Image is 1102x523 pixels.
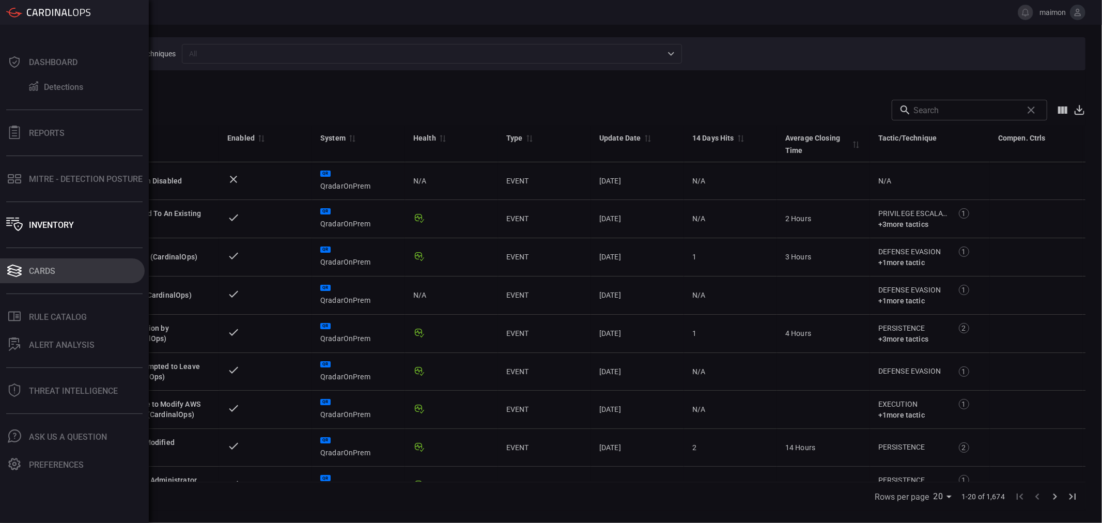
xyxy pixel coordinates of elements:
[320,323,331,329] div: QR
[591,276,684,315] td: [DATE]
[878,335,928,343] span: + 3 more tactic s
[878,323,948,334] div: Persistence
[320,361,331,367] div: QR
[1073,104,1085,116] button: Export
[878,475,948,486] div: Persistence
[506,252,583,262] div: EVENT
[506,442,583,453] div: EVENT
[959,285,969,295] div: 1
[959,247,969,257] div: 1
[959,366,969,377] div: 1
[320,475,331,481] div: QR
[878,247,948,257] div: Defense Evasion
[692,442,769,453] div: 2
[320,171,331,177] div: QR
[506,366,583,377] div: EVENT
[44,82,83,92] div: Detections
[692,291,705,299] span: N/A
[320,208,331,214] div: QR
[591,353,684,391] td: [DATE]
[320,247,331,253] div: QR
[255,133,267,143] span: Sort by Enabled descending
[878,177,891,185] span: N/A
[878,442,948,453] div: Persistence
[878,297,925,305] span: + 1 more tactic
[1046,491,1064,501] span: Go to next page
[320,323,397,344] div: QradarOnPrem
[849,140,862,149] span: Sort by Average Closing Time descending
[591,429,684,467] td: [DATE]
[523,133,535,143] span: Sort by Type ascending
[29,386,118,396] div: Threat Intelligence
[29,460,84,470] div: Preferences
[320,399,397,420] div: QradarOnPrem
[692,177,705,185] span: N/A
[599,132,641,144] div: Update Date
[320,437,331,443] div: QR
[346,133,358,143] span: Sort by System ascending
[777,315,870,353] td: 4 Hours
[591,162,684,200] td: [DATE]
[506,480,583,490] div: EVENT
[692,328,769,339] div: 1
[1037,8,1066,17] span: maimon
[878,208,948,219] div: Privilege Escalation
[878,366,948,377] div: Defense Evasion
[692,214,705,223] span: N/A
[413,176,426,186] span: N/A
[436,133,448,143] span: Sort by Health ascending
[1064,491,1081,501] span: Go to last page
[777,429,870,467] td: 14 Hours
[29,312,87,322] div: Rule Catalog
[961,491,1005,502] span: 1-20 of 1,674
[734,133,747,143] span: Sort by 14 Days Hits descending
[1022,101,1040,119] span: Clear search
[875,491,929,503] label: Rows per page
[591,238,684,276] td: [DATE]
[878,132,937,144] div: Tactic/Technique
[591,200,684,238] td: [DATE]
[506,132,523,144] div: Type
[506,176,583,186] div: EVENT
[29,266,55,276] div: Cards
[785,132,849,157] div: Average Closing Time
[320,437,397,458] div: QradarOnPrem
[591,315,684,353] td: [DATE]
[320,475,397,496] div: QradarOnPrem
[777,238,870,276] td: 3 Hours
[692,405,705,413] span: N/A
[878,411,925,419] span: + 1 more tactic
[692,252,769,262] div: 1
[959,475,969,485] div: 1
[320,285,397,305] div: QradarOnPrem
[1029,491,1046,501] span: Go to previous page
[320,132,346,144] div: System
[692,132,734,144] div: 14 Days Hits
[641,133,654,143] span: Sort by Update Date descending
[878,399,948,410] div: Execution
[878,285,948,296] div: Defense Evasion
[29,340,95,350] div: ALERT ANALYSIS
[320,285,331,291] div: QR
[506,404,583,414] div: EVENT
[413,132,436,144] div: Health
[913,100,1018,120] input: Search
[29,220,74,230] div: Inventory
[959,208,969,219] div: 1
[878,258,925,267] span: + 1 more tactic
[1052,100,1073,120] button: Show/Hide columns
[506,328,583,339] div: EVENT
[413,290,426,300] span: N/A
[1011,491,1029,501] span: Go to first page
[185,47,662,60] input: All
[1064,488,1081,505] button: Go to last page
[320,208,397,229] div: QradarOnPrem
[959,442,969,453] div: 2
[506,290,583,300] div: EVENT
[227,132,255,144] div: Enabled
[959,323,969,333] div: 2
